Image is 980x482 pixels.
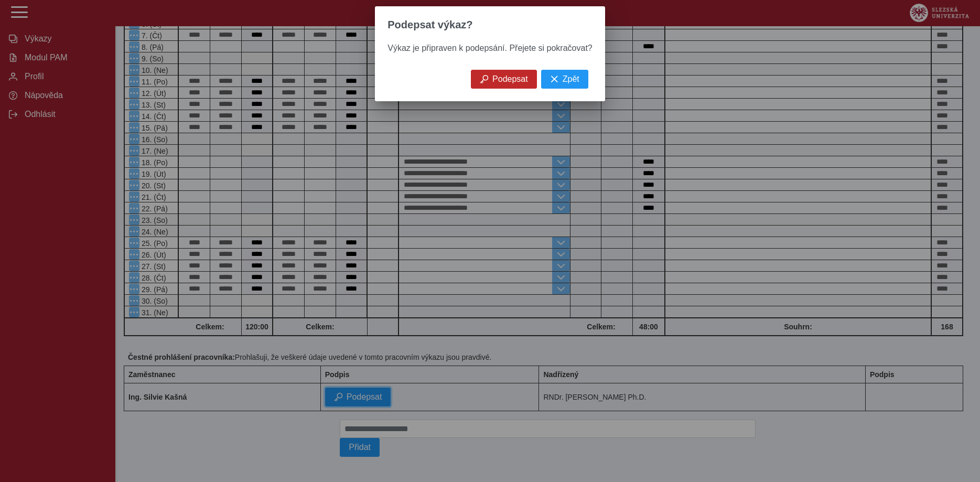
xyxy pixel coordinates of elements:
[471,70,537,89] button: Podepsat
[387,19,472,31] span: Podepsat výkaz?
[387,44,592,52] span: Výkaz je připraven k podepsání. Přejete si pokračovat?
[492,74,528,84] span: Podepsat
[541,70,588,89] button: Zpět
[563,74,579,84] span: Zpět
